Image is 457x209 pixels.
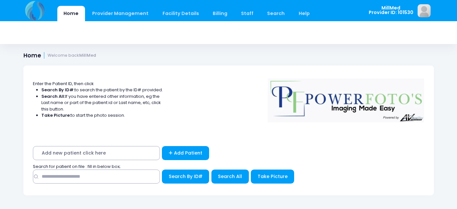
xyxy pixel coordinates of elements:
button: Take Picture [251,170,294,184]
a: Search [261,6,291,21]
span: Add new patient click here [33,146,160,160]
span: Take Picture [258,173,288,180]
img: Logo [264,74,427,122]
a: Add Patient [162,146,209,160]
a: Facility Details [156,6,205,21]
span: MillMed Provider ID: 101530 [369,6,413,15]
span: Search All [218,173,242,180]
a: Billing [206,6,234,21]
button: Search All [211,170,249,184]
li: to search the patient by the ID# provided. [41,87,163,93]
a: Provider Management [86,6,155,21]
h1: Home [23,52,96,59]
small: Welcome back [48,53,96,58]
img: image [418,4,431,17]
span: Search By ID# [169,173,203,180]
li: to start the photo session. [41,112,163,119]
strong: Search By ID#: [41,87,75,93]
span: Enter the Patient ID, then click [33,81,94,87]
li: If you have entered other information, eg the Last name or part of the patient id or Last name, e... [41,93,163,112]
strong: MillMed [79,52,96,58]
a: Help [292,6,316,21]
strong: Search All: [41,93,65,99]
a: Staff [235,6,260,21]
strong: Take Picture: [41,112,71,118]
a: Home [57,6,85,21]
button: Search By ID# [162,170,209,184]
span: Search for patient on file : fill in below box; [33,163,121,170]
